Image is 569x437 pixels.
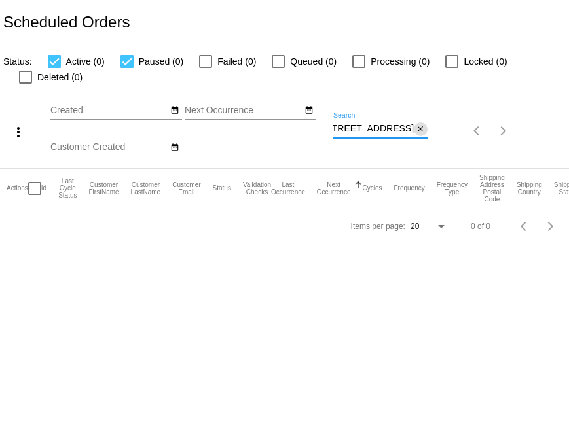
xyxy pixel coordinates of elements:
[290,54,337,69] span: Queued (0)
[131,181,161,196] button: Change sorting for CustomerLastName
[490,118,517,144] button: Next page
[170,143,179,153] mat-icon: date_range
[58,177,77,199] button: Change sorting for LastProcessingCycleId
[411,222,419,231] span: 20
[371,54,430,69] span: Processing (0)
[3,13,130,31] h2: Scheduled Orders
[50,105,168,116] input: Created
[517,181,542,196] button: Change sorting for ShippingCountry
[7,169,28,208] mat-header-cell: Actions
[3,56,32,67] span: Status:
[10,124,26,140] mat-icon: more_vert
[217,54,256,69] span: Failed (0)
[351,222,405,231] div: Items per page:
[416,124,425,135] mat-icon: close
[243,169,271,208] mat-header-cell: Validation Checks
[213,184,231,192] button: Change sorting for Status
[41,184,46,192] button: Change sorting for Id
[511,213,538,239] button: Previous page
[304,105,314,116] mat-icon: date_range
[464,118,490,144] button: Previous page
[464,54,507,69] span: Locked (0)
[479,174,505,203] button: Change sorting for ShippingPostcode
[66,54,105,69] span: Active (0)
[333,124,414,134] input: Search
[317,181,351,196] button: Change sorting for NextOccurrenceUtc
[170,105,179,116] mat-icon: date_range
[172,181,200,196] button: Change sorting for CustomerEmail
[471,222,490,231] div: 0 of 0
[37,69,83,85] span: Deleted (0)
[437,181,468,196] button: Change sorting for FrequencyType
[271,181,305,196] button: Change sorting for LastOccurrenceUtc
[394,184,424,192] button: Change sorting for Frequency
[185,105,303,116] input: Next Occurrence
[88,181,119,196] button: Change sorting for CustomerFirstName
[362,184,382,192] button: Change sorting for Cycles
[414,122,428,136] button: Clear
[50,142,168,152] input: Customer Created
[411,222,447,232] mat-select: Items per page:
[538,213,564,239] button: Next page
[139,54,183,69] span: Paused (0)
